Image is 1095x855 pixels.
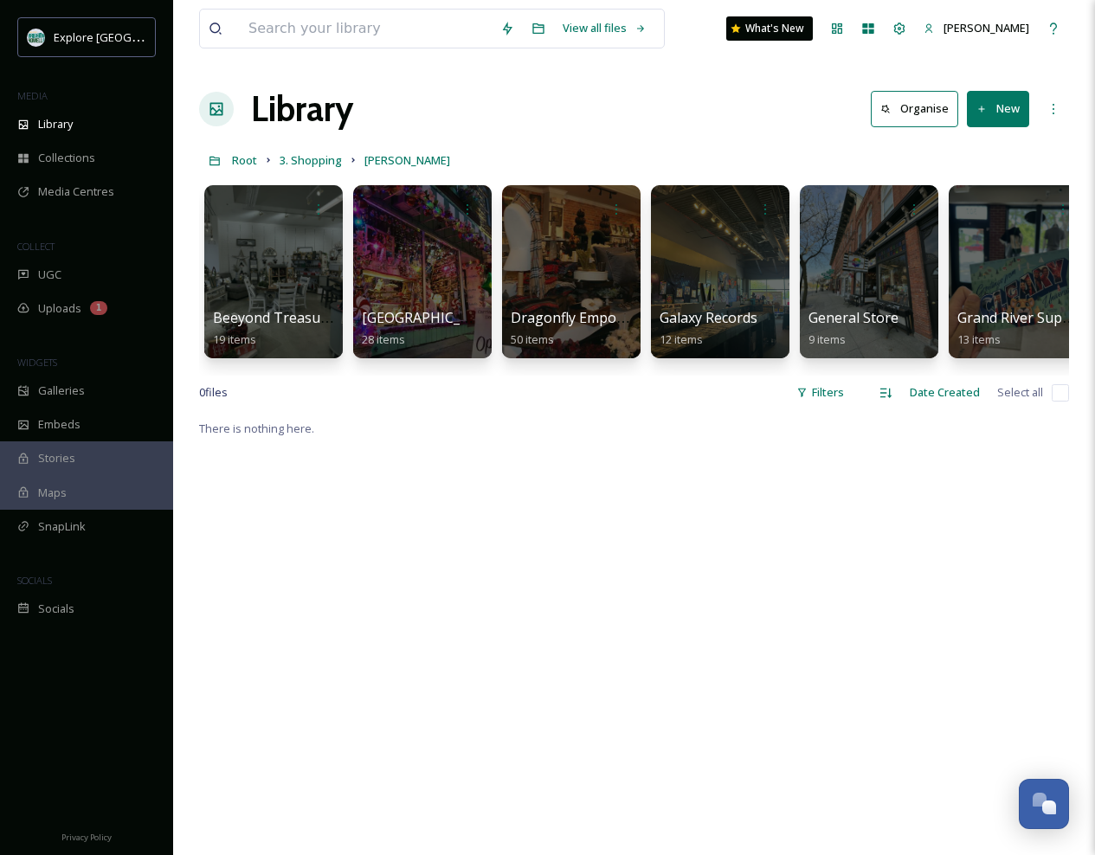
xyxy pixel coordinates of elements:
[660,331,703,347] span: 12 items
[871,91,967,126] a: Organise
[901,376,989,409] div: Date Created
[90,301,107,315] div: 1
[871,91,958,126] button: Organise
[38,601,74,617] span: Socials
[199,384,228,401] span: 0 file s
[213,310,341,347] a: Beeyond Treasures19 items
[957,331,1001,347] span: 13 items
[511,331,554,347] span: 50 items
[280,150,342,170] a: 3. Shopping
[251,83,353,135] a: Library
[213,331,256,347] span: 19 items
[61,832,112,843] span: Privacy Policy
[660,310,757,347] a: Galaxy Records12 items
[808,310,899,347] a: General Store9 items
[38,518,86,535] span: SnapLink
[17,89,48,102] span: MEDIA
[38,183,114,200] span: Media Centres
[997,384,1043,401] span: Select all
[726,16,813,41] a: What's New
[660,308,757,327] span: Galaxy Records
[17,356,57,369] span: WIDGETS
[808,308,899,327] span: General Store
[38,116,73,132] span: Library
[213,308,341,327] span: Beeyond Treasures
[38,450,75,466] span: Stories
[61,826,112,846] a: Privacy Policy
[511,308,647,327] span: Dragonfly Emporium
[280,152,342,168] span: 3. Shopping
[364,152,450,168] span: [PERSON_NAME]
[232,150,257,170] a: Root
[38,382,85,399] span: Galleries
[232,152,257,168] span: Root
[38,300,81,317] span: Uploads
[788,376,853,409] div: Filters
[38,150,95,166] span: Collections
[17,574,52,587] span: SOCIALS
[944,20,1029,35] span: [PERSON_NAME]
[808,331,846,347] span: 9 items
[17,240,55,253] span: COLLECT
[554,11,655,45] a: View all files
[38,416,81,433] span: Embeds
[362,310,501,347] a: [GEOGRAPHIC_DATA]28 items
[362,331,405,347] span: 28 items
[511,310,647,347] a: Dragonfly Emporium50 items
[54,29,292,45] span: Explore [GEOGRAPHIC_DATA][PERSON_NAME]
[240,10,492,48] input: Search your library
[967,91,1029,126] button: New
[362,308,501,327] span: [GEOGRAPHIC_DATA]
[364,150,450,170] a: [PERSON_NAME]
[199,421,314,436] span: There is nothing here.
[38,485,67,501] span: Maps
[38,267,61,283] span: UGC
[28,29,45,46] img: 67e7af72-b6c8-455a-acf8-98e6fe1b68aa.avif
[1019,779,1069,829] button: Open Chat
[915,11,1038,45] a: [PERSON_NAME]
